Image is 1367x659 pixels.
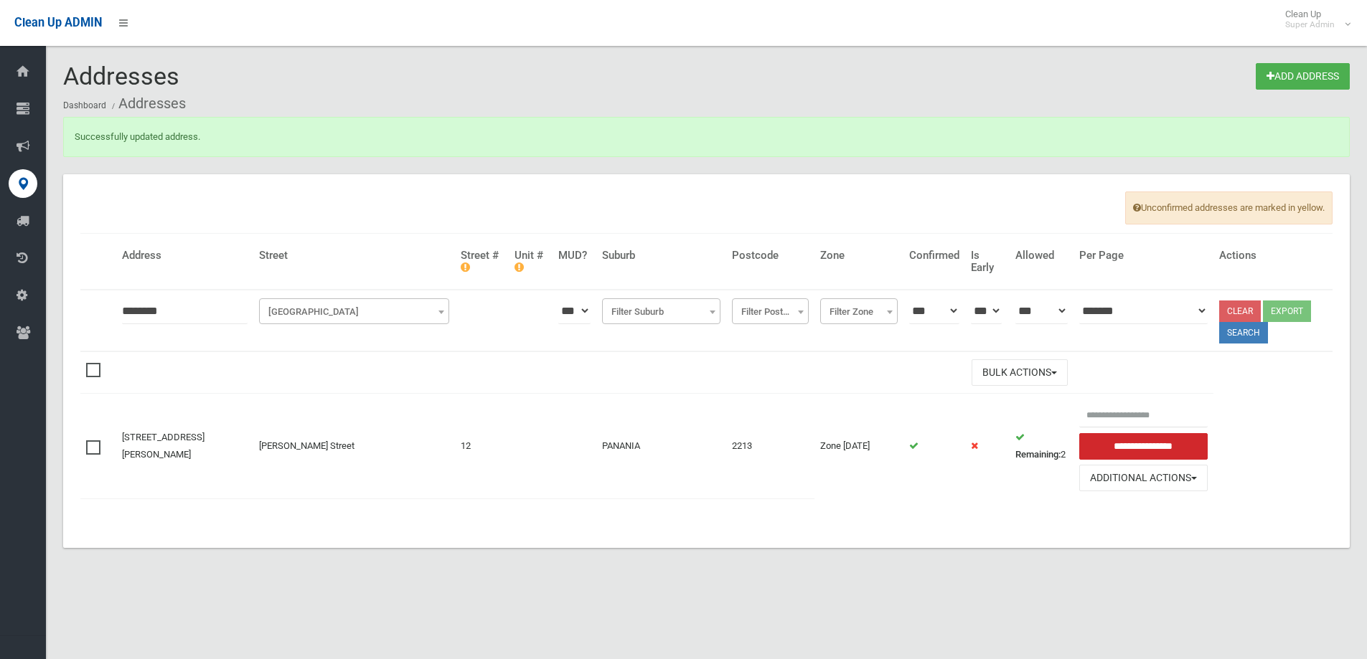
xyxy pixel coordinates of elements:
span: Clean Up [1278,9,1349,30]
h4: Postcode [732,250,809,262]
a: Add Address [1256,63,1350,90]
span: Filter Street [259,298,449,324]
a: [STREET_ADDRESS][PERSON_NAME] [122,432,205,460]
h4: Is Early [971,250,1004,273]
h4: Suburb [602,250,720,262]
button: Bulk Actions [972,359,1068,386]
span: Filter Zone [820,298,898,324]
div: Successfully updated address. [63,117,1350,157]
button: Search [1219,322,1268,343]
a: Dashboard [63,100,106,110]
h4: Address [122,250,248,262]
h4: Allowed [1015,250,1067,262]
h4: Per Page [1079,250,1208,262]
span: Filter Street [263,302,446,322]
button: Additional Actions [1079,465,1208,491]
span: Filter Zone [824,302,894,322]
span: Addresses [63,62,179,90]
button: Export [1263,300,1311,322]
h4: Street [259,250,449,262]
span: Filter Suburb [606,302,717,322]
h4: Street # [461,250,503,273]
span: Filter Postcode [732,298,809,324]
h4: Actions [1219,250,1327,262]
a: Clear [1219,300,1261,322]
h4: Confirmed [909,250,959,262]
span: Filter Postcode [736,302,806,322]
span: Filter Suburb [602,298,720,324]
td: Zone [DATE] [814,394,903,498]
h4: Zone [820,250,898,262]
h4: Unit # [515,250,548,273]
small: Super Admin [1285,19,1335,30]
li: Addresses [108,90,186,117]
span: Unconfirmed addresses are marked in yellow. [1125,191,1333,224]
span: Clean Up ADMIN [14,16,102,29]
h4: MUD? [558,250,591,262]
strong: Remaining: [1015,449,1061,460]
td: 12 [455,394,509,498]
td: [PERSON_NAME] Street [253,394,455,498]
td: PANANIA [596,394,726,498]
td: 2 [1010,394,1073,498]
td: 2213 [726,394,815,498]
